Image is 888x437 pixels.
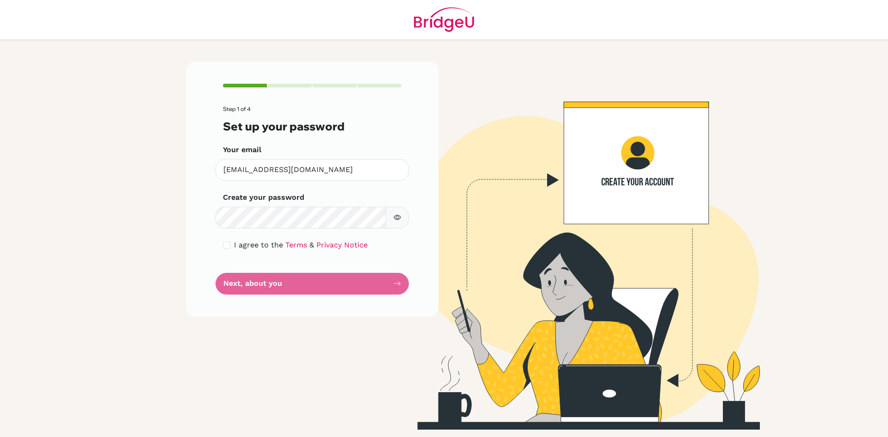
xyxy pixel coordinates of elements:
h3: Set up your password [223,120,401,133]
img: Create your account [312,62,839,430]
label: Your email [223,144,261,155]
input: Insert your email* [216,159,409,181]
a: Privacy Notice [316,240,368,249]
label: Create your password [223,192,304,203]
a: Terms [285,240,307,249]
span: Step 1 of 4 [223,105,251,112]
span: I agree to the [234,240,283,249]
span: & [309,240,314,249]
